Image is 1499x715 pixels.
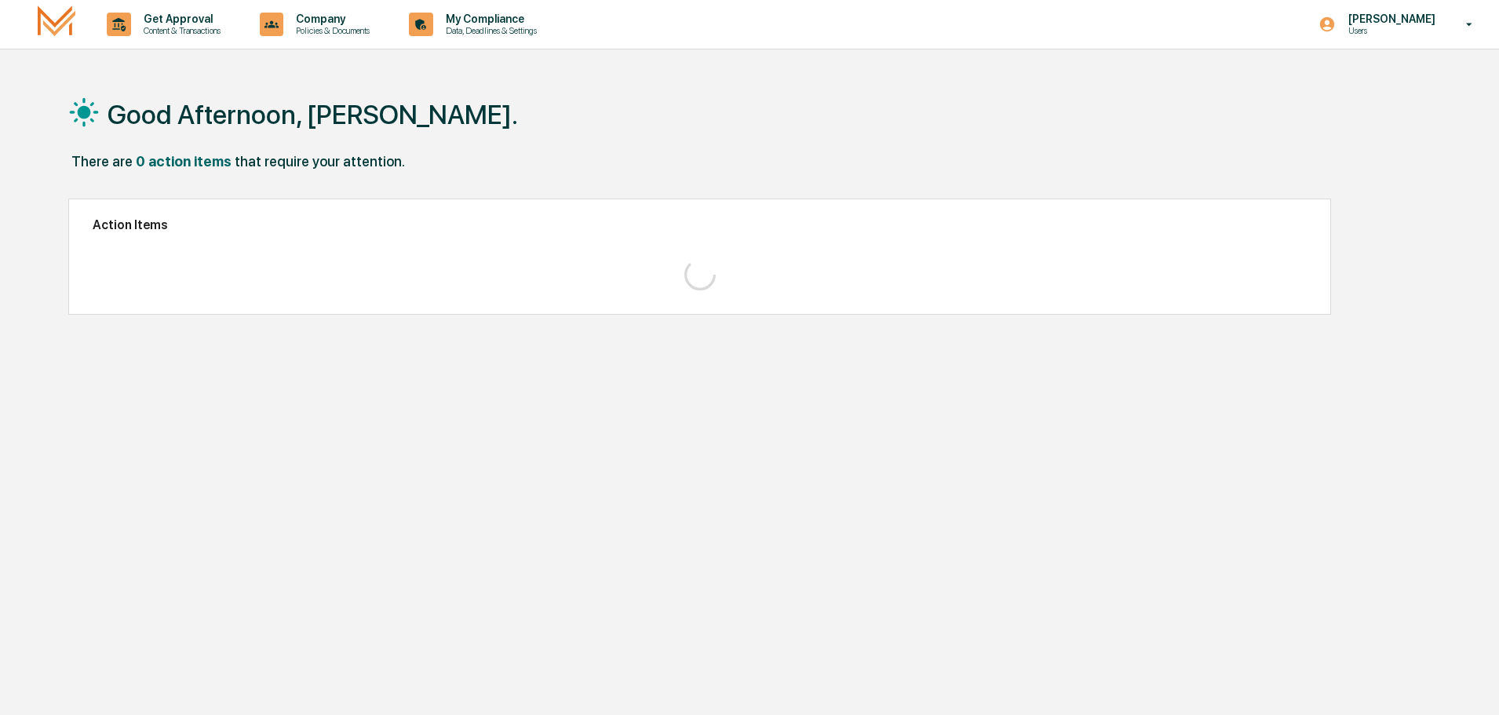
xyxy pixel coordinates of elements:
[235,153,405,170] div: that require your attention.
[433,13,545,25] p: My Compliance
[1336,13,1443,25] p: [PERSON_NAME]
[93,217,1307,232] h2: Action Items
[283,13,377,25] p: Company
[1336,25,1443,36] p: Users
[108,99,518,130] h1: Good Afternoon, [PERSON_NAME].
[131,13,228,25] p: Get Approval
[131,25,228,36] p: Content & Transactions
[433,25,545,36] p: Data, Deadlines & Settings
[136,153,232,170] div: 0 action items
[283,25,377,36] p: Policies & Documents
[71,153,133,170] div: There are
[38,5,75,42] img: logo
